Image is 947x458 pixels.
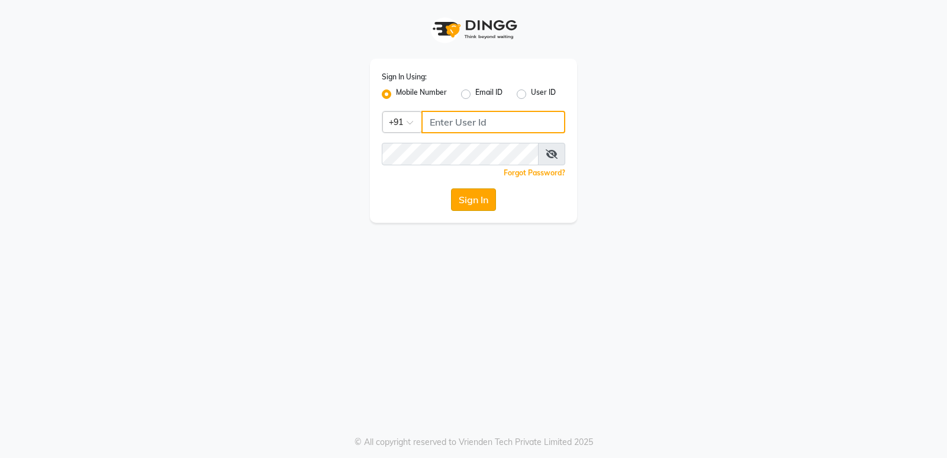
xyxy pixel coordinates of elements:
img: logo1.svg [426,12,521,47]
label: User ID [531,87,556,101]
label: Email ID [475,87,503,101]
input: Username [421,111,565,133]
a: Forgot Password? [504,168,565,177]
label: Sign In Using: [382,72,427,82]
button: Sign In [451,188,496,211]
input: Username [382,143,539,165]
label: Mobile Number [396,87,447,101]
